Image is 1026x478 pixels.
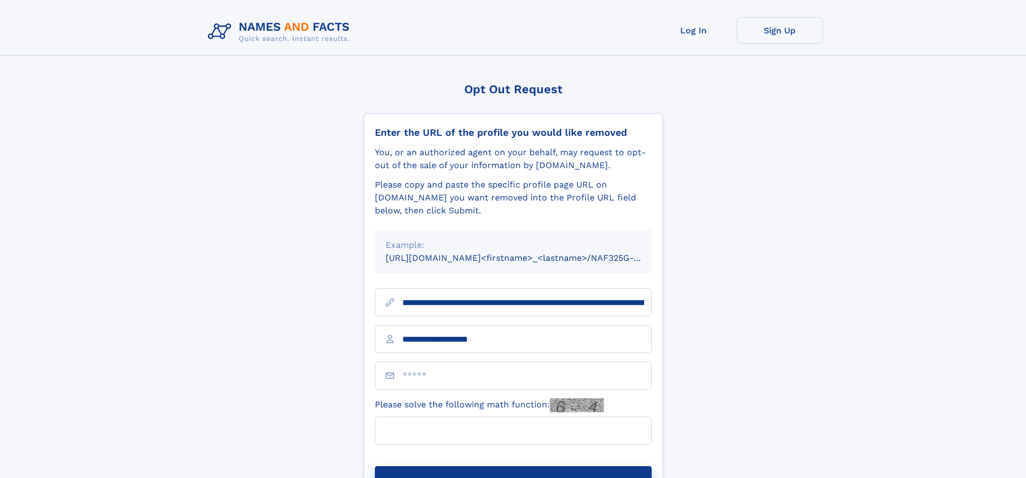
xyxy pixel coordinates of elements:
[386,239,641,252] div: Example:
[364,82,663,96] div: Opt Out Request
[204,17,359,46] img: Logo Names and Facts
[375,178,652,217] div: Please copy and paste the specific profile page URL on [DOMAIN_NAME] you want removed into the Pr...
[651,17,737,44] a: Log In
[737,17,823,44] a: Sign Up
[375,398,604,412] label: Please solve the following math function:
[375,146,652,172] div: You, or an authorized agent on your behalf, may request to opt-out of the sale of your informatio...
[375,127,652,138] div: Enter the URL of the profile you would like removed
[386,253,672,263] small: [URL][DOMAIN_NAME]<firstname>_<lastname>/NAF325G-xxxxxxxx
